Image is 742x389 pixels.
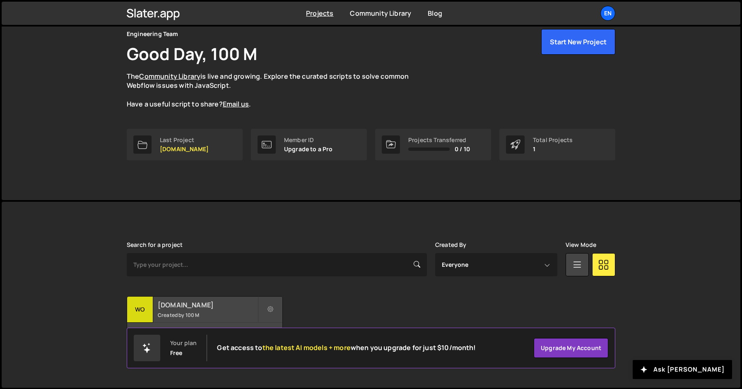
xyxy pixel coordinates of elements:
a: En [600,6,615,21]
a: Last Project [DOMAIN_NAME] [127,129,243,160]
a: Upgrade my account [534,338,608,358]
a: Community Library [139,72,200,81]
small: Created by 100 M [158,312,258,319]
a: Blog [428,9,442,18]
div: 9 pages, last updated by 100 M [DATE] [127,323,282,348]
label: Search for a project [127,242,183,248]
h2: Get access to when you upgrade for just $10/month! [217,344,476,352]
div: Free [170,350,183,356]
span: the latest AI models + more [263,343,351,352]
p: Upgrade to a Pro [284,146,333,152]
div: Total Projects [533,137,573,143]
div: Last Project [160,137,209,143]
a: Email us [223,99,249,109]
label: Created By [435,242,467,248]
label: View Mode [566,242,596,248]
div: wo [127,297,153,323]
a: Projects [306,9,333,18]
h2: [DOMAIN_NAME] [158,300,258,309]
div: Engineering Team [127,29,178,39]
a: wo [DOMAIN_NAME] Created by 100 M 9 pages, last updated by 100 M [DATE] [127,296,283,348]
p: 1 [533,146,573,152]
input: Type your project... [127,253,427,276]
a: Community Library [350,9,411,18]
div: Member ID [284,137,333,143]
p: [DOMAIN_NAME] [160,146,209,152]
button: Ask [PERSON_NAME] [633,360,732,379]
div: Your plan [170,340,197,346]
div: Projects Transferred [408,137,470,143]
span: 0 / 10 [455,146,470,152]
h1: Good Day, 100 M [127,42,257,65]
button: Start New Project [541,29,615,55]
p: The is live and growing. Explore the curated scripts to solve common Webflow issues with JavaScri... [127,72,425,109]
